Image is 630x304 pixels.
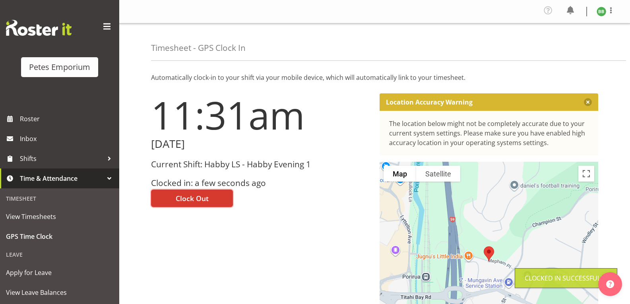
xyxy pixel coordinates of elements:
[597,7,606,16] img: beena-bist9974.jpg
[151,93,370,136] h1: 11:31am
[151,43,246,52] h4: Timesheet - GPS Clock In
[2,190,117,207] div: Timesheet
[20,133,115,145] span: Inbox
[2,263,117,283] a: Apply for Leave
[525,273,607,283] div: Clocked in Successfully
[151,73,598,82] p: Automatically clock-in to your shift via your mobile device, which will automatically link to you...
[151,190,233,207] button: Clock Out
[20,153,103,165] span: Shifts
[151,178,370,188] h3: Clocked in: a few seconds ago
[2,227,117,246] a: GPS Time Clock
[416,166,460,182] button: Show satellite imagery
[20,172,103,184] span: Time & Attendance
[584,98,592,106] button: Close message
[389,119,589,147] div: The location below might not be completely accurate due to your current system settings. Please m...
[384,166,416,182] button: Show street map
[2,283,117,302] a: View Leave Balances
[386,98,473,106] p: Location Accuracy Warning
[2,207,117,227] a: View Timesheets
[6,287,113,298] span: View Leave Balances
[20,113,115,125] span: Roster
[176,193,209,203] span: Clock Out
[29,61,90,73] div: Petes Emporium
[578,166,594,182] button: Toggle fullscreen view
[6,230,113,242] span: GPS Time Clock
[6,20,72,36] img: Rosterit website logo
[151,160,370,169] h3: Current Shift: Habby LS - Habby Evening 1
[6,267,113,279] span: Apply for Leave
[2,246,117,263] div: Leave
[6,211,113,223] span: View Timesheets
[151,138,370,150] h2: [DATE]
[606,280,614,288] img: help-xxl-2.png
